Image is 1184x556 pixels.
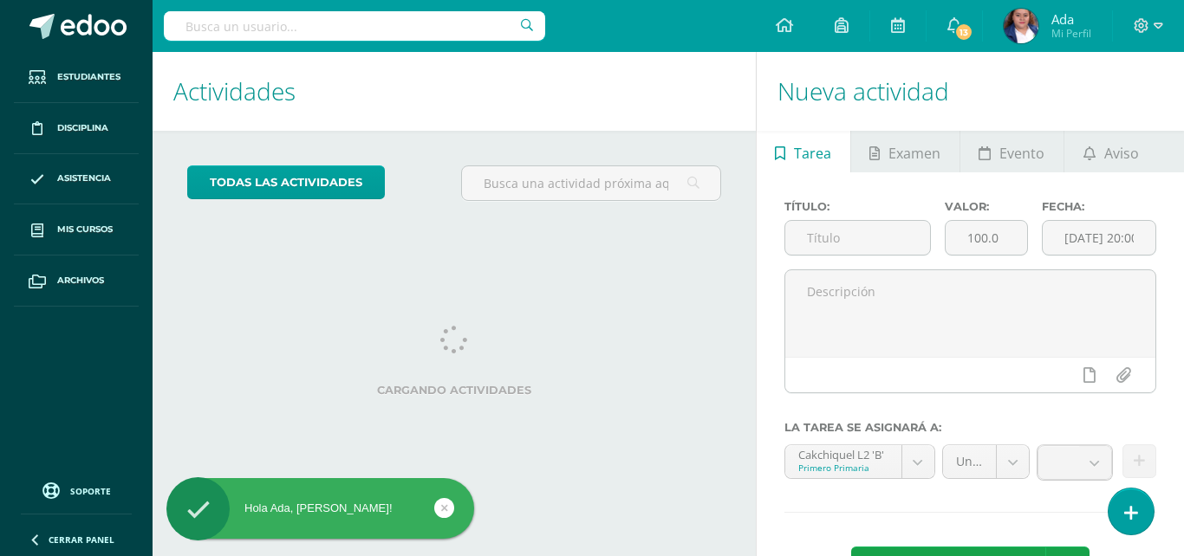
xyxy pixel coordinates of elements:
a: Unidad 4 [943,445,1029,478]
a: Soporte [21,478,132,501]
div: Hola Ada, [PERSON_NAME]! [166,501,474,516]
a: Tarea [757,131,850,172]
span: Estudiantes [57,70,120,84]
input: Puntos máximos [946,221,1026,255]
input: Busca un usuario... [164,11,545,41]
img: 967bd849930caa42aefaa6562d2cb40c.png [1004,9,1038,43]
span: Unidad 4 [956,445,983,478]
label: Valor: [945,200,1027,213]
a: Estudiantes [14,52,139,103]
a: Examen [851,131,960,172]
a: Evento [960,131,1064,172]
a: todas las Actividades [187,165,385,199]
input: Busca una actividad próxima aquí... [462,166,720,200]
span: Evento [999,133,1044,174]
span: Soporte [70,485,111,497]
span: Asistencia [57,171,111,185]
span: Examen [888,133,940,174]
span: Mi Perfil [1051,26,1091,41]
span: Disciplina [57,121,108,135]
a: Cakchiquel L2 'B'Primero Primaria [785,445,934,478]
div: Cakchiquel L2 'B' [798,445,888,462]
span: Tarea [794,133,831,174]
span: 13 [954,23,973,42]
label: Título: [784,200,932,213]
a: Aviso [1064,131,1157,172]
input: Fecha de entrega [1043,221,1155,255]
input: Título [785,221,931,255]
a: Archivos [14,255,139,307]
label: La tarea se asignará a: [784,421,1157,434]
label: Cargando actividades [187,384,721,397]
h1: Nueva actividad [777,52,1164,131]
span: Archivos [57,274,104,288]
h1: Actividades [173,52,735,131]
a: Asistencia [14,154,139,205]
a: Mis cursos [14,204,139,255]
div: Primero Primaria [798,462,888,474]
span: Ada [1051,10,1091,28]
span: Cerrar panel [49,533,114,546]
span: Mis cursos [57,223,113,236]
label: Fecha: [1042,200,1156,213]
a: Disciplina [14,103,139,154]
span: Aviso [1104,133,1139,174]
